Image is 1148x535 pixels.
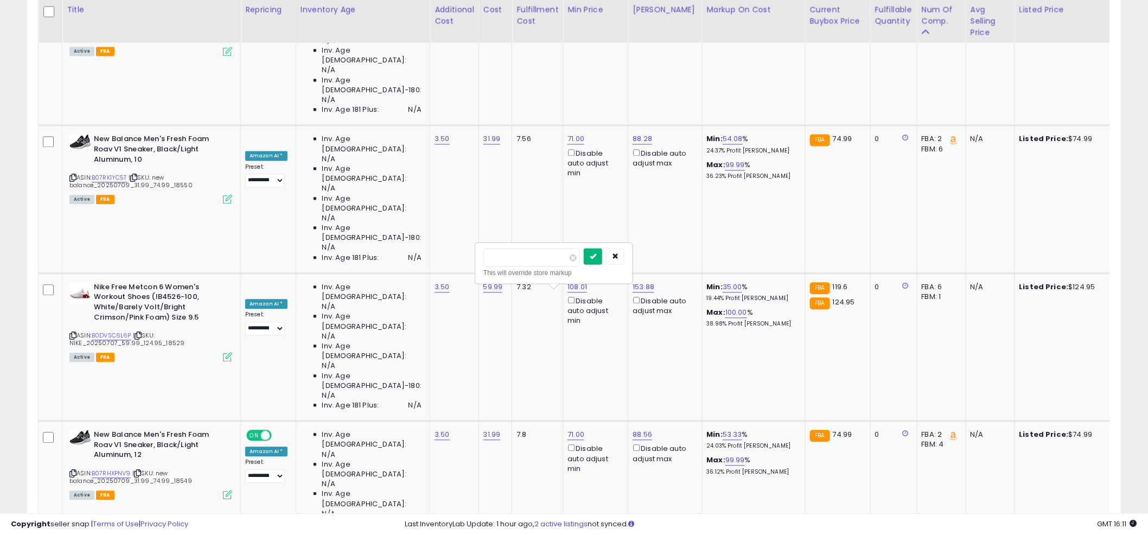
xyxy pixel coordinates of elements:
[633,295,693,316] div: Disable auto adjust max
[1098,519,1137,529] span: 2025-08-13 16:11 GMT
[69,430,232,498] div: ASIN:
[516,430,554,440] div: 7.8
[322,400,379,410] span: Inv. Age 181 Plus:
[322,460,422,479] span: Inv. Age [DEMOGRAPHIC_DATA]:
[322,105,379,114] span: Inv. Age 181 Plus:
[707,4,801,15] div: Markup on Cost
[92,469,131,478] a: B07RHXPNV9
[322,311,422,331] span: Inv. Age [DEMOGRAPHIC_DATA]:
[633,429,652,440] a: 88.56
[725,307,747,318] a: 100.00
[567,4,623,15] div: Min Price
[1019,134,1109,144] div: $74.99
[707,295,797,302] p: 19.44% Profit [PERSON_NAME]
[405,519,1137,530] div: Last InventoryLab Update: 1 hour ago, not synced.
[875,282,909,292] div: 0
[92,173,127,182] a: B07RK1YC5T
[922,440,958,449] div: FBM: 4
[810,282,830,294] small: FBA
[322,332,335,341] span: N/A
[435,429,450,440] a: 3.50
[707,455,726,465] b: Max:
[245,151,288,161] div: Amazon AI *
[322,164,422,183] span: Inv. Age [DEMOGRAPHIC_DATA]:
[322,154,335,164] span: N/A
[94,282,226,325] b: Nike Free Metcon 6 Women's Workout Shoes (IB4526-100, White/Barely Volt/Bright Crimson/Pink Foam)...
[1019,133,1069,144] b: Listed Price:
[483,267,624,278] div: This will override store markup
[245,299,288,309] div: Amazon AI *
[633,282,654,292] a: 153.88
[516,282,554,292] div: 7.32
[322,134,422,154] span: Inv. Age [DEMOGRAPHIC_DATA]:
[707,173,797,180] p: 36.23% Profit [PERSON_NAME]
[723,133,743,144] a: 54.08
[69,430,91,444] img: 41FQhqALrlL._SL40_.jpg
[922,292,958,302] div: FBM: 1
[301,4,425,15] div: Inventory Age
[516,134,554,144] div: 7.56
[1019,282,1069,292] b: Listed Price:
[322,223,422,243] span: Inv. Age [DEMOGRAPHIC_DATA]-180:
[707,320,797,328] p: 38.98% Profit [PERSON_NAME]
[322,282,422,302] span: Inv. Age [DEMOGRAPHIC_DATA]:
[69,469,192,485] span: | SKU: new balance_20250709_31.99_74.99_18549
[922,282,958,292] div: FBA: 6
[922,4,961,27] div: Num of Comp.
[92,331,131,340] a: B0DVSC6L6P
[322,391,335,400] span: N/A
[1019,430,1109,440] div: $74.99
[833,282,848,292] span: 119.6
[96,491,114,500] span: FBA
[322,95,335,105] span: N/A
[69,134,91,149] img: 41FQhqALrlL._SL40_.jpg
[435,282,450,292] a: 3.50
[322,489,422,508] span: Inv. Age [DEMOGRAPHIC_DATA]:
[409,400,422,410] span: N/A
[322,361,335,371] span: N/A
[971,282,1006,292] div: N/A
[810,297,830,309] small: FBA
[707,134,797,154] div: %
[1019,4,1113,15] div: Listed Price
[483,282,503,292] a: 59.99
[707,430,797,450] div: %
[707,442,797,450] p: 24.03% Profit [PERSON_NAME]
[69,47,94,56] span: All listings currently available for purchase on Amazon
[707,160,797,180] div: %
[322,479,335,489] span: N/A
[96,353,114,362] span: FBA
[516,4,558,27] div: Fulfillment Cost
[69,282,232,360] div: ASIN:
[322,341,422,361] span: Inv. Age [DEMOGRAPHIC_DATA]:
[875,430,909,440] div: 0
[69,195,94,204] span: All listings currently available for purchase on Amazon
[435,4,474,27] div: Additional Cost
[567,442,620,474] div: Disable auto adjust min
[69,491,94,500] span: All listings currently available for purchase on Amazon
[322,253,379,263] span: Inv. Age 181 Plus:
[810,430,830,442] small: FBA
[567,282,587,292] a: 108.01
[483,429,501,440] a: 31.99
[69,173,193,189] span: | SKU: new balance_20250709_31.99_74.99_18550
[322,46,422,65] span: Inv. Age [DEMOGRAPHIC_DATA]:
[567,429,584,440] a: 71.00
[322,450,335,460] span: N/A
[633,133,652,144] a: 88.28
[707,133,723,144] b: Min:
[322,302,335,311] span: N/A
[707,282,797,302] div: %
[633,147,693,168] div: Disable auto adjust max
[707,468,797,476] p: 36.12% Profit [PERSON_NAME]
[93,519,139,529] a: Terms of Use
[245,311,288,335] div: Preset:
[322,75,422,95] span: Inv. Age [DEMOGRAPHIC_DATA]-180:
[707,307,726,317] b: Max:
[833,297,855,307] span: 124.95
[810,134,830,146] small: FBA
[270,431,288,440] span: OFF
[1019,282,1109,292] div: $124.95
[245,163,288,188] div: Preset:
[633,4,697,15] div: [PERSON_NAME]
